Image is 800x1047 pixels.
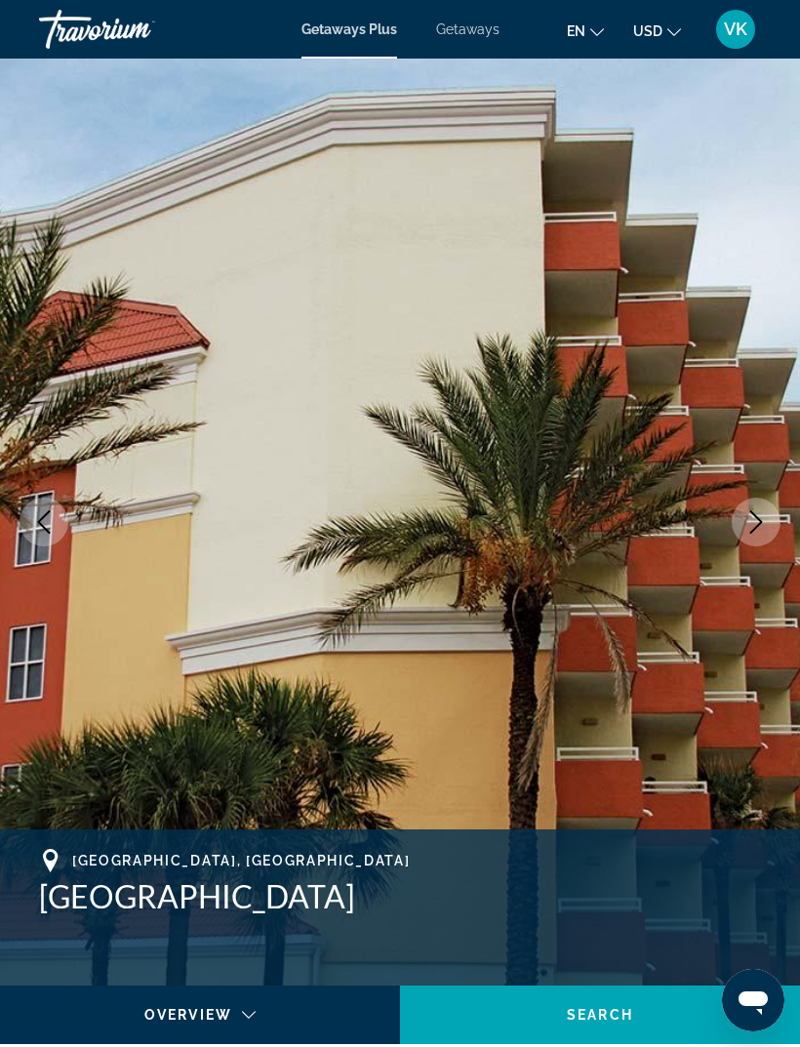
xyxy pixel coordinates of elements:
[710,9,761,50] button: User Menu
[722,969,784,1031] iframe: Кнопка запуска окна обмена сообщениями
[567,1007,633,1023] span: Search
[567,23,585,39] span: en
[633,23,662,39] span: USD
[400,986,800,1044] button: Search
[20,498,68,546] button: Previous image
[567,17,604,45] button: Change language
[39,877,761,916] h1: [GEOGRAPHIC_DATA]
[301,21,397,37] a: Getaways Plus
[436,21,500,37] a: Getaways
[72,853,410,868] span: [GEOGRAPHIC_DATA], [GEOGRAPHIC_DATA]
[633,17,681,45] button: Change currency
[39,4,234,55] a: Travorium
[724,20,747,39] span: VK
[732,498,780,546] button: Next image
